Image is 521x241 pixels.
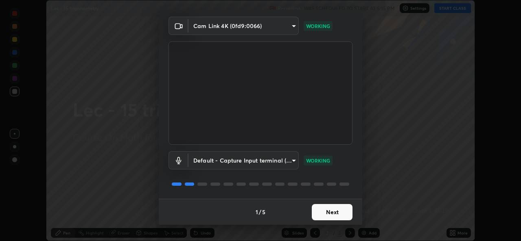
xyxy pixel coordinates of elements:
div: Cam Link 4K (0fd9:0066) [188,17,299,35]
h4: 5 [262,208,265,216]
p: WORKING [306,22,330,30]
button: Next [312,204,352,220]
h4: / [259,208,261,216]
p: WORKING [306,157,330,164]
h4: 1 [256,208,258,216]
div: Cam Link 4K (0fd9:0066) [188,151,299,169]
